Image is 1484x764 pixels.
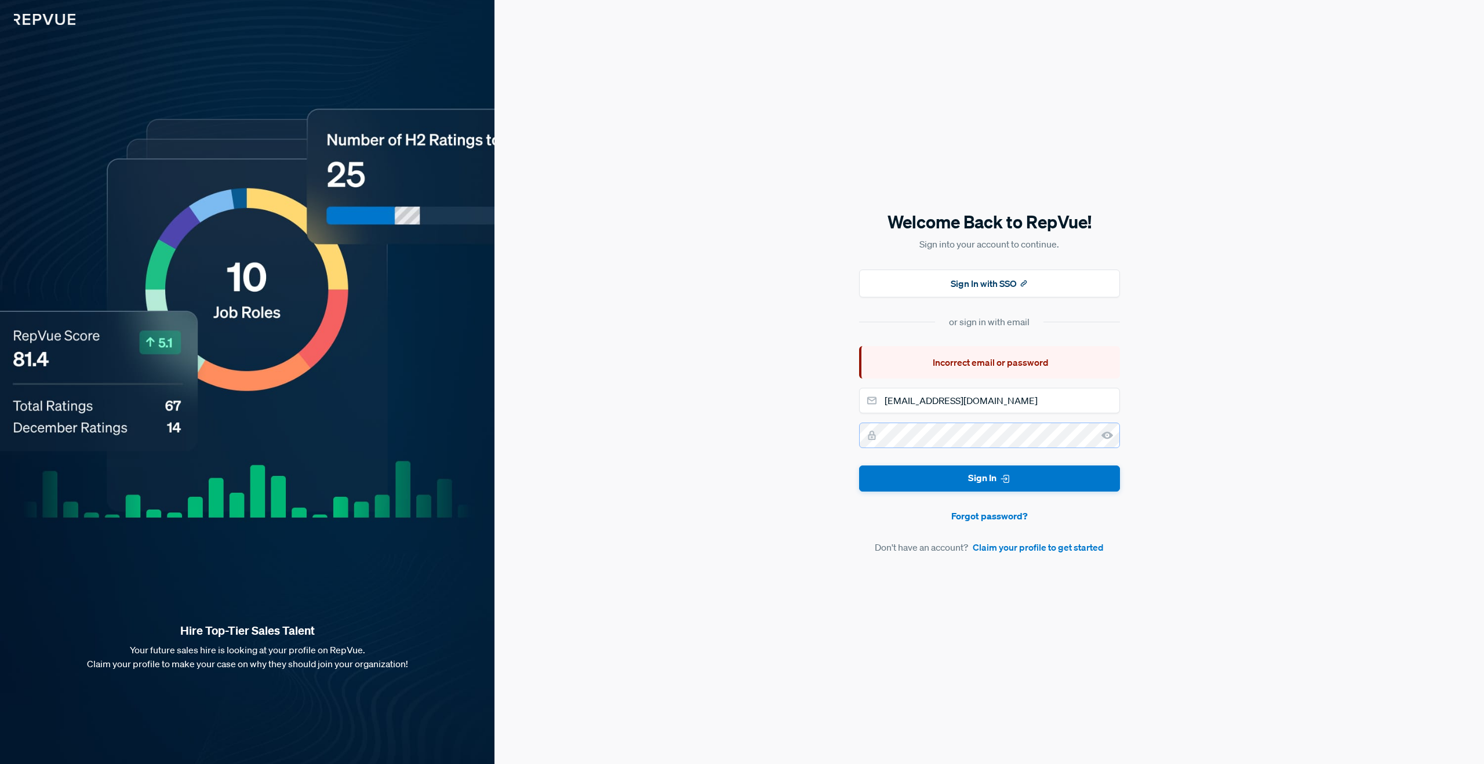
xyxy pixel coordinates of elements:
[859,509,1120,523] a: Forgot password?
[859,237,1120,251] p: Sign into your account to continue.
[19,623,476,638] strong: Hire Top-Tier Sales Talent
[859,346,1120,379] div: Incorrect email or password
[859,540,1120,554] article: Don't have an account?
[859,270,1120,297] button: Sign In with SSO
[859,210,1120,234] h5: Welcome Back to RepVue!
[859,388,1120,413] input: Email address
[949,315,1030,329] div: or sign in with email
[973,540,1104,554] a: Claim your profile to get started
[859,465,1120,492] button: Sign In
[19,643,476,671] p: Your future sales hire is looking at your profile on RepVue. Claim your profile to make your case...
